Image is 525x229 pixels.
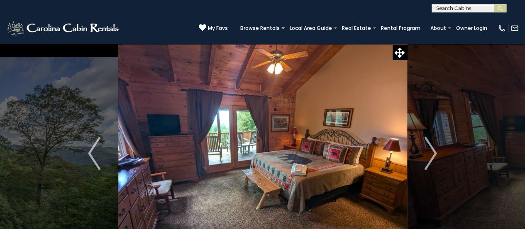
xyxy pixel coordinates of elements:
[199,24,228,32] a: My Favs
[498,24,506,32] img: phone-regular-white.png
[338,22,375,34] a: Real Estate
[208,25,228,32] span: My Favs
[377,22,425,34] a: Rental Program
[425,137,437,170] img: arrow
[6,20,121,37] img: White-1-2.png
[88,137,100,170] img: arrow
[286,22,336,34] a: Local Area Guide
[426,22,450,34] a: About
[452,22,491,34] a: Owner Login
[236,22,284,34] a: Browse Rentals
[510,24,519,32] img: mail-regular-white.png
